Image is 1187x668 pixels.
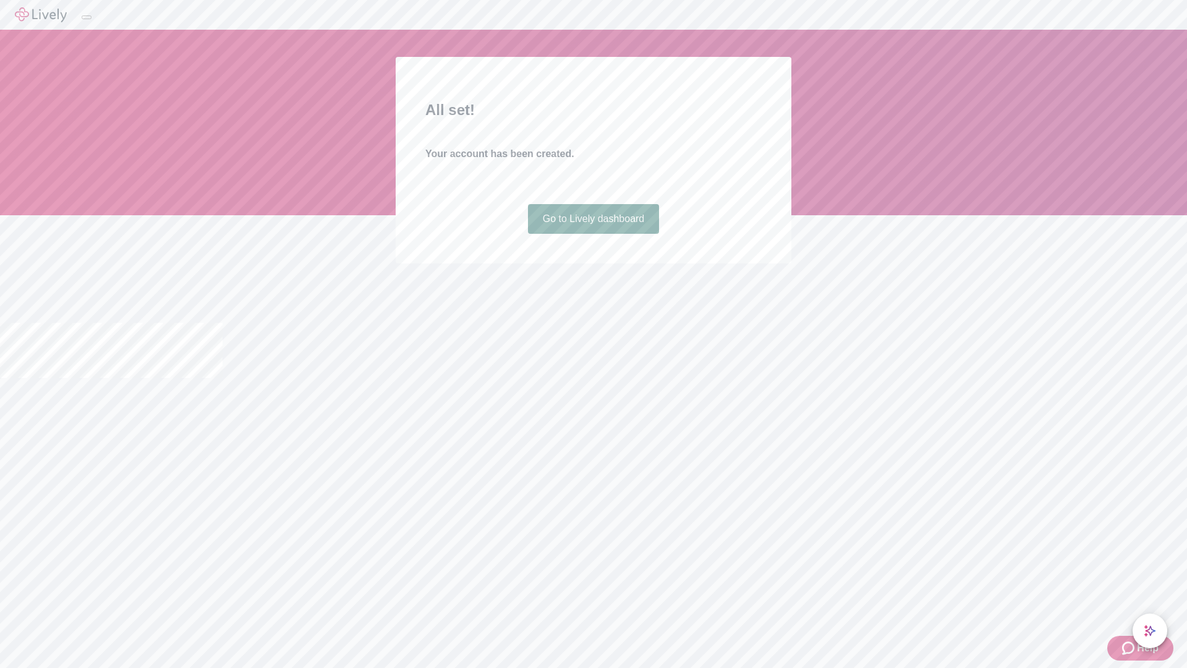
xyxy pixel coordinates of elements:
[15,7,67,22] img: Lively
[425,99,762,121] h2: All set!
[1133,614,1167,648] button: chat
[1107,636,1173,661] button: Zendesk support iconHelp
[1144,625,1156,637] svg: Lively AI Assistant
[1122,641,1137,656] svg: Zendesk support icon
[1137,641,1159,656] span: Help
[528,204,660,234] a: Go to Lively dashboard
[82,15,91,19] button: Log out
[425,147,762,161] h4: Your account has been created.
